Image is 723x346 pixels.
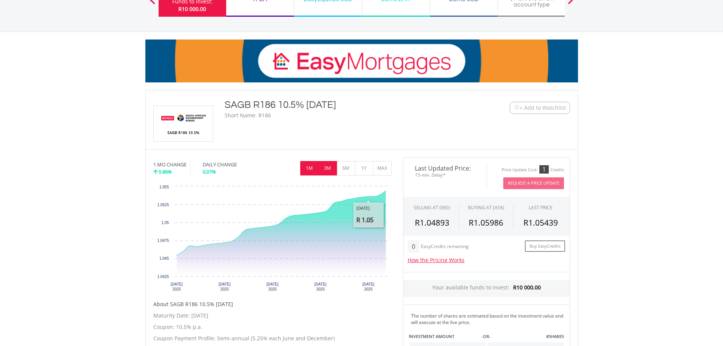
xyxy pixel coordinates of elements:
span: R10 000.00 [513,284,541,291]
span: + Add to Watchlist [520,104,566,112]
p: Maturity Date: [DATE] [153,312,392,319]
img: EQU.ZA.R186.png [155,106,212,141]
img: EasyMortage Promotion Banner [145,39,578,82]
text: 1.0525 [157,203,169,207]
button: Watchlist + Add to Watchlist [510,102,570,114]
p: Coupon Payment Profile: Semi-annual (5.25% each June and December) [153,335,392,342]
span: R1.05986 [469,217,503,228]
text: [DATE] 2025 [314,282,326,291]
button: 3M [318,161,337,175]
button: 6M [337,161,355,175]
span: BUYING AT (ASK) [468,204,504,211]
div: Short Name: [225,112,257,119]
div: 1 [539,165,549,174]
text: [DATE] 2025 [170,282,183,291]
p: Coupon: 10.5% p.a. [153,323,392,331]
a: How the Pricing Works [408,256,465,264]
div: The number of shares are estimated based on the investment value and will execute at the live price. [411,313,567,325]
div: Price Update Cost: [502,167,538,173]
label: #SHARES [546,333,564,340]
text: 1.055 [159,185,169,189]
button: MAX [373,161,392,175]
a: Buy EasyCredits [525,240,565,252]
div: R186 [258,112,271,119]
img: Watchlist [514,105,520,111]
span: 0.86% [159,168,172,175]
text: 1.0475 [157,239,169,243]
text: 1.05 [161,221,169,225]
div: 0 [408,240,419,253]
text: 1.0425 [157,275,169,279]
div: Your available funds to invest: [403,280,570,297]
label: INVESTMENT AMOUNT [409,333,454,340]
div: DAILY CHANGE [203,161,262,168]
button: 1M [300,161,319,175]
span: R1.04893 [415,217,449,228]
span: R1.05439 [523,217,558,228]
text: [DATE] 2025 [362,282,374,291]
span: R10 000.00 [178,5,206,13]
label: -OR- [482,333,491,340]
div: 1 MO CHANGE [153,161,186,168]
text: [DATE] 2025 [266,282,279,291]
div: Chart. Highcharts interactive chart. [153,183,392,297]
button: 1Y [355,161,373,175]
span: 0.07% [203,168,216,175]
h5: About SAGB R186 10.5% [DATE] [153,300,392,308]
div: SELLING AT (BID) [414,204,450,211]
button: Request A Price Update [503,177,564,189]
div: LAST PRICE [529,204,553,211]
svg: Interactive chart [153,183,392,297]
span: Last Updated Price: [409,165,481,171]
div: Credits [550,167,564,173]
span: 15-min. Delay* [409,171,481,179]
div: SAGB R186 10.5% [DATE] [225,98,463,112]
text: 1.045 [159,256,169,261]
div: EasyCredits remaining [421,244,469,250]
text: [DATE] 2025 [219,282,231,291]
